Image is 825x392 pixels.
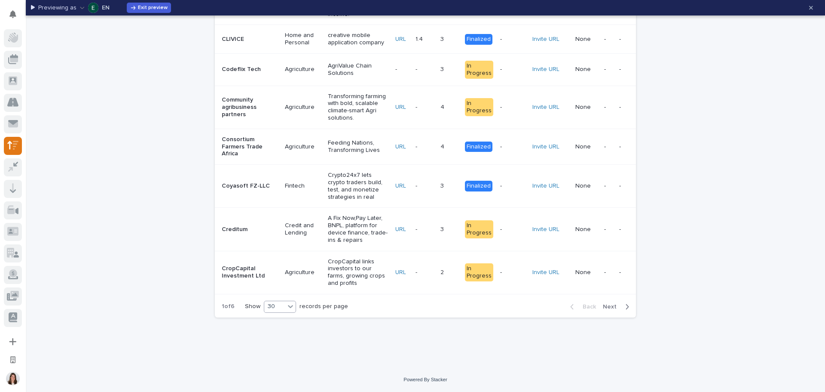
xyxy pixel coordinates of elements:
[38,4,76,12] p: Previewing as
[619,182,639,190] p: -
[4,5,22,23] button: Notifications
[532,66,559,72] a: Invite URL
[575,143,597,151] p: None
[17,109,47,117] span: Help Docs
[9,9,26,26] img: Stacker
[215,129,716,164] tr: Consortium Farmers Trade AfricaAgricultureFeeding Nations, Transforming LivesURL-- 44 Finalized-I...
[465,98,493,116] div: In Progress
[440,267,446,276] p: 2
[395,64,399,73] p: -
[416,224,419,233] p: -
[50,105,113,121] a: 🔗Onboarding Call
[4,333,22,351] button: Add a new app...
[245,303,260,310] p: Show
[416,181,419,190] p: -
[440,181,446,190] p: 3
[619,36,639,43] p: -
[86,160,104,166] span: Pylon
[4,351,22,369] button: Open workspace settings
[465,181,492,191] div: Finalized
[222,182,278,190] p: Coyasoft FZ-LLC
[102,5,110,11] p: EN
[575,66,597,73] p: None
[22,69,155,78] input: Got a question? Start typing here...
[222,226,278,233] p: Creditum
[215,86,716,129] tr: Community agribusiness partnersAgricultureTransforming farming with bold, scalable climate-smart ...
[62,109,110,117] span: Onboarding Call
[599,303,636,311] button: Next
[500,104,526,111] p: -
[215,54,716,86] tr: Codeflix TechAgricultureAgriValue Chain Solutions-- -- 33 In Progress-Invite URLNone--Invite📝
[440,64,446,73] p: 3
[440,102,446,111] p: 4
[563,303,599,311] button: Back
[222,265,278,280] p: CropCapital Investment Ltd
[285,66,321,73] p: Agriculture
[222,36,278,43] p: CLIVICE
[328,258,388,287] p: CropCapital links investors to our farms, growing crops and profits
[575,182,597,190] p: None
[500,182,526,190] p: -
[285,32,321,46] p: Home and Personal
[619,104,639,111] p: -
[465,34,492,45] div: Finalized
[9,34,156,48] p: Welcome 👋
[395,183,406,189] a: URL
[146,136,156,146] button: Start new chat
[4,370,22,388] button: users-avatar
[532,104,559,110] a: Invite URL
[328,32,388,46] p: creative mobile application company
[619,66,639,73] p: -
[395,36,406,42] a: URL
[575,36,597,43] p: None
[215,296,241,317] p: 1 of 6
[532,183,559,189] a: Invite URL
[604,36,612,43] p: -
[500,66,526,73] p: -
[88,3,98,13] img: EN
[532,269,559,275] a: Invite URL
[54,110,61,117] div: 🔗
[500,143,526,151] p: -
[5,105,50,121] a: 📖Help Docs
[9,133,24,149] img: 1736555164131-43832dd5-751b-4058-ba23-39d91318e5a0
[416,267,419,276] p: -
[465,220,493,238] div: In Progress
[29,133,141,142] div: Start new chat
[395,104,406,110] a: URL
[127,3,171,13] button: Exit preview
[604,143,612,151] p: -
[604,226,612,233] p: -
[465,61,493,79] div: In Progress
[328,139,388,154] p: Feeding Nations, Transforming Lives
[285,222,321,237] p: Credit and Lending
[138,5,168,10] span: Exit preview
[500,226,526,233] p: -
[403,377,447,382] a: Powered By Stacker
[619,226,639,233] p: -
[285,269,321,276] p: Agriculture
[532,36,559,42] a: Invite URL
[500,36,526,43] p: -
[465,263,493,281] div: In Progress
[215,165,716,208] tr: Coyasoft FZ-LLCFintechCrypto24x7 lets crypto traders build, test, and monetize strategies in real...
[577,304,596,310] span: Back
[285,104,321,111] p: Agriculture
[61,159,104,166] a: Powered byPylon
[215,25,716,54] tr: CLIVICEHome and Personalcreative mobile application companyURL1.41.4 33 Finalized-Invite URLNone-...
[500,269,526,276] p: -
[603,304,622,310] span: Next
[465,142,492,152] div: Finalized
[9,110,15,117] div: 📖
[619,269,639,276] p: -
[222,66,278,73] p: Codeflix Tech
[299,303,348,310] p: records per page
[9,48,156,62] p: How can we help?
[395,144,406,150] a: URL
[222,136,278,157] p: Consortium Farmers Trade Africa
[604,66,612,73] p: -
[29,142,109,149] div: We're available if you need us!
[395,226,406,232] a: URL
[416,142,419,151] p: -
[264,302,285,311] div: 30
